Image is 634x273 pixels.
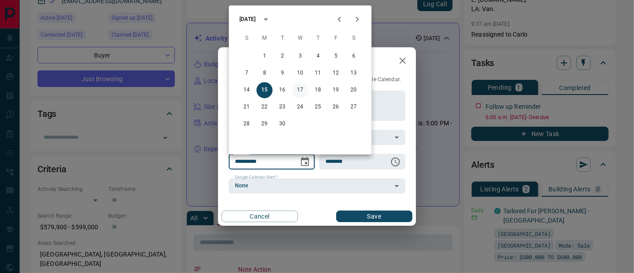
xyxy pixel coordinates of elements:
[239,29,255,47] span: Sunday
[256,82,272,98] button: 15
[296,153,314,171] button: Choose date, selected date is Sep 15, 2025
[222,211,298,222] button: Cancel
[292,65,308,81] button: 10
[292,82,308,98] button: 17
[218,47,276,76] h2: Edit Task
[256,29,272,47] span: Monday
[310,99,326,115] button: 25
[330,10,348,28] button: Previous month
[256,48,272,64] button: 1
[310,29,326,47] span: Thursday
[274,48,290,64] button: 2
[348,10,366,28] button: Next month
[292,29,308,47] span: Wednesday
[292,99,308,115] button: 24
[346,29,362,47] span: Saturday
[239,65,255,81] button: 7
[328,29,344,47] span: Friday
[310,65,326,81] button: 11
[274,65,290,81] button: 9
[258,12,273,27] button: calendar view is open, switch to year view
[256,116,272,132] button: 29
[235,174,278,180] label: Google Calendar Alert
[346,82,362,98] button: 20
[274,99,290,115] button: 23
[274,116,290,132] button: 30
[239,15,255,23] div: [DATE]
[328,48,344,64] button: 5
[328,82,344,98] button: 19
[229,178,405,194] div: None
[310,48,326,64] button: 4
[346,99,362,115] button: 27
[239,116,255,132] button: 28
[239,82,255,98] button: 14
[387,153,404,171] button: Choose time, selected time is 6:00 AM
[346,65,362,81] button: 13
[274,29,290,47] span: Tuesday
[336,211,412,222] button: Save
[256,99,272,115] button: 22
[310,82,326,98] button: 18
[256,65,272,81] button: 8
[328,65,344,81] button: 12
[292,48,308,64] button: 3
[328,99,344,115] button: 26
[346,48,362,64] button: 6
[239,99,255,115] button: 21
[274,82,290,98] button: 16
